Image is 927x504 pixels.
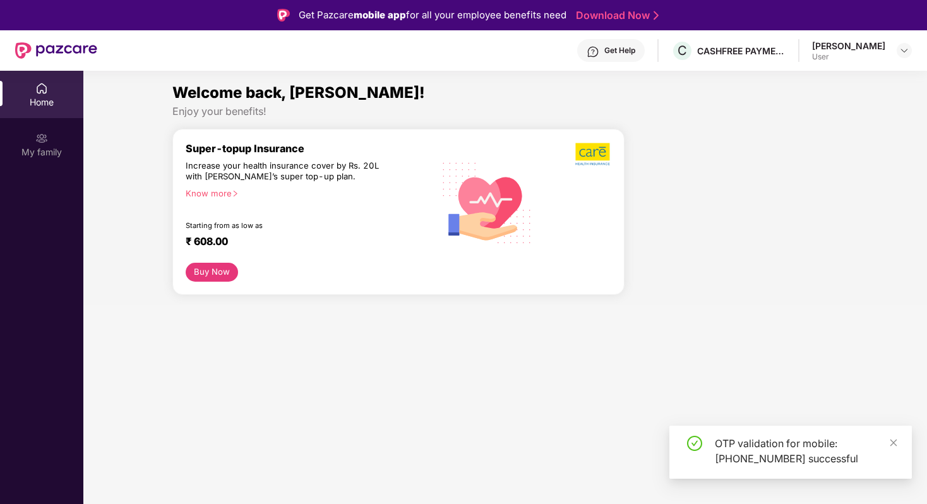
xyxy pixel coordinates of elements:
[812,52,885,62] div: User
[889,438,898,447] span: close
[687,436,702,451] span: check-circle
[186,221,380,230] div: Starting from as low as
[277,9,290,21] img: Logo
[172,83,425,102] span: Welcome back, [PERSON_NAME]!
[232,190,239,197] span: right
[172,105,838,118] div: Enjoy your benefits!
[15,42,97,59] img: New Pazcare Logo
[186,263,238,282] button: Buy Now
[587,45,599,58] img: svg+xml;base64,PHN2ZyBpZD0iSGVscC0zMngzMiIgeG1sbnM9Imh0dHA6Ly93d3cudzMub3JnLzIwMDAvc3ZnIiB3aWR0aD...
[812,40,885,52] div: [PERSON_NAME]
[186,160,380,183] div: Increase your health insurance cover by Rs. 20L with [PERSON_NAME]’s super top-up plan.
[575,142,611,166] img: b5dec4f62d2307b9de63beb79f102df3.png
[186,142,434,155] div: Super-topup Insurance
[434,148,541,256] img: svg+xml;base64,PHN2ZyB4bWxucz0iaHR0cDovL3d3dy53My5vcmcvMjAwMC9zdmciIHhtbG5zOnhsaW5rPSJodHRwOi8vd3...
[678,43,687,58] span: C
[186,188,426,197] div: Know more
[715,436,897,466] div: OTP validation for mobile: [PHONE_NUMBER] successful
[186,235,421,250] div: ₹ 608.00
[604,45,635,56] div: Get Help
[35,82,48,95] img: svg+xml;base64,PHN2ZyBpZD0iSG9tZSIgeG1sbnM9Imh0dHA6Ly93d3cudzMub3JnLzIwMDAvc3ZnIiB3aWR0aD0iMjAiIG...
[697,45,786,57] div: CASHFREE PAYMENTS INDIA PVT. LTD.
[299,8,566,23] div: Get Pazcare for all your employee benefits need
[35,132,48,145] img: svg+xml;base64,PHN2ZyB3aWR0aD0iMjAiIGhlaWdodD0iMjAiIHZpZXdCb3g9IjAgMCAyMCAyMCIgZmlsbD0ibm9uZSIgeG...
[354,9,406,21] strong: mobile app
[576,9,655,22] a: Download Now
[899,45,909,56] img: svg+xml;base64,PHN2ZyBpZD0iRHJvcGRvd24tMzJ4MzIiIHhtbG5zPSJodHRwOi8vd3d3LnczLm9yZy8yMDAwL3N2ZyIgd2...
[654,9,659,22] img: Stroke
